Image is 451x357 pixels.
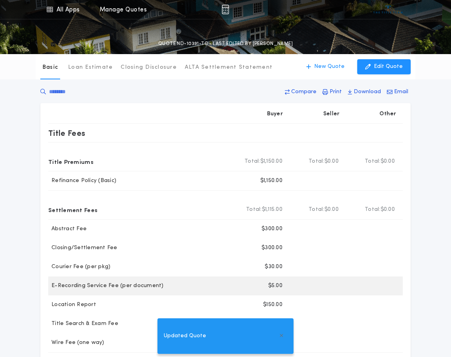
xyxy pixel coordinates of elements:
[262,206,282,214] span: $1,115.00
[324,206,339,214] span: $0.00
[323,110,340,118] p: Seller
[185,64,273,71] p: ALTA Settlement Statement
[314,63,345,71] p: New Quote
[267,110,283,118] p: Buyer
[330,88,342,96] p: Print
[158,40,293,48] p: QUOTE ND-10391-TC - LAST EDITED BY [PERSON_NAME]
[48,225,87,233] p: Abstract Fee
[48,203,97,216] p: Settlement Fees
[48,263,110,271] p: Courier Fee (per pkg)
[262,244,282,252] p: $300.00
[365,206,381,214] b: Total:
[121,64,177,71] p: Closing Disclosure
[48,301,96,309] p: Location Report
[244,158,260,165] b: Total:
[394,88,408,96] p: Email
[48,244,117,252] p: Closing/Settlement Fee
[263,301,282,309] p: $150.00
[48,282,164,290] p: E-Recording Service Fee (per document)
[309,206,324,214] b: Total:
[164,332,206,340] span: Updated Quote
[298,59,352,74] button: New Quote
[260,158,282,165] span: $1,150.00
[373,6,403,13] img: vs-icon
[365,158,381,165] b: Total:
[385,85,411,99] button: Email
[357,59,411,74] button: Edit Quote
[260,177,282,185] p: $1,150.00
[374,63,403,71] p: Edit Quote
[48,127,85,139] p: Title Fees
[222,5,229,14] img: img
[320,85,344,99] button: Print
[262,225,282,233] p: $300.00
[48,177,116,185] p: Refinance Policy (Basic)
[246,206,262,214] b: Total:
[48,155,93,168] p: Title Premiums
[42,64,58,71] p: Basic
[381,158,395,165] span: $0.00
[324,158,339,165] span: $0.00
[265,263,282,271] p: $30.00
[345,85,383,99] button: Download
[282,85,319,99] button: Compare
[309,158,324,165] b: Total:
[354,88,381,96] p: Download
[68,64,113,71] p: Loan Estimate
[268,282,282,290] p: $5.00
[381,206,395,214] span: $0.00
[291,88,316,96] p: Compare
[380,110,396,118] p: Other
